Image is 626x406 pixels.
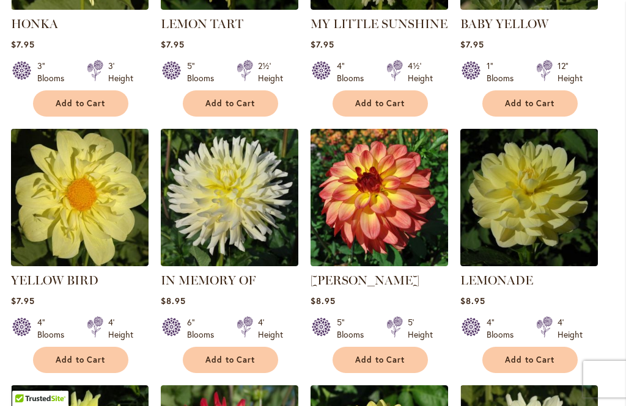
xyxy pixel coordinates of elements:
div: 3" Blooms [37,60,72,84]
a: IN MEMORY OF [161,273,256,288]
button: Add to Cart [183,347,278,373]
img: MAI TAI [311,129,448,266]
span: $8.95 [161,295,186,306]
span: $7.95 [460,38,484,50]
img: YELLOW BIRD [11,129,149,266]
a: LEMON TART [161,16,243,31]
a: LEMON TART [161,1,298,12]
div: 2½' Height [258,60,283,84]
div: 5" Blooms [187,60,222,84]
a: LEMONADE [460,257,598,269]
a: HONKA [11,16,58,31]
button: Add to Cart [333,347,428,373]
div: 4' Height [558,316,583,341]
div: 4" Blooms [337,60,372,84]
div: 4' Height [108,316,133,341]
a: [PERSON_NAME] [311,273,419,288]
button: Add to Cart [482,90,578,117]
div: 12" Height [558,60,583,84]
button: Add to Cart [33,347,128,373]
div: 5' Height [408,316,433,341]
div: 4' Height [258,316,283,341]
span: Add to Cart [355,98,405,109]
a: BABY YELLOW [460,1,598,12]
span: $7.95 [311,38,334,50]
a: YELLOW BIRD [11,257,149,269]
span: Add to Cart [56,98,106,109]
span: $8.95 [460,295,485,306]
span: $7.95 [11,295,35,306]
a: MAI TAI [311,257,448,269]
span: Add to Cart [205,98,256,109]
div: 5" Blooms [337,316,372,341]
span: $7.95 [161,38,185,50]
a: BABY YELLOW [460,16,548,31]
a: MY LITTLE SUNSHINE [311,16,447,31]
img: IN MEMORY OF [161,129,298,266]
div: 4½' Height [408,60,433,84]
div: 3' Height [108,60,133,84]
button: Add to Cart [183,90,278,117]
span: $8.95 [311,295,336,306]
div: 4" Blooms [37,316,72,341]
span: Add to Cart [355,355,405,365]
button: Add to Cart [33,90,128,117]
span: Add to Cart [505,98,555,109]
div: 1" Blooms [487,60,521,84]
span: Add to Cart [205,355,256,365]
a: IN MEMORY OF [161,257,298,269]
button: Add to Cart [333,90,428,117]
div: 4" Blooms [487,316,521,341]
span: Add to Cart [505,355,555,365]
img: LEMONADE [460,129,598,266]
button: Add to Cart [482,347,578,373]
a: MY LITTLE SUNSHINE [311,1,448,12]
a: LEMONADE [460,273,533,288]
span: $7.95 [11,38,35,50]
span: Add to Cart [56,355,106,365]
a: YELLOW BIRD [11,273,98,288]
a: HONKA [11,1,149,12]
div: 6" Blooms [187,316,222,341]
iframe: Launch Accessibility Center [9,363,43,397]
